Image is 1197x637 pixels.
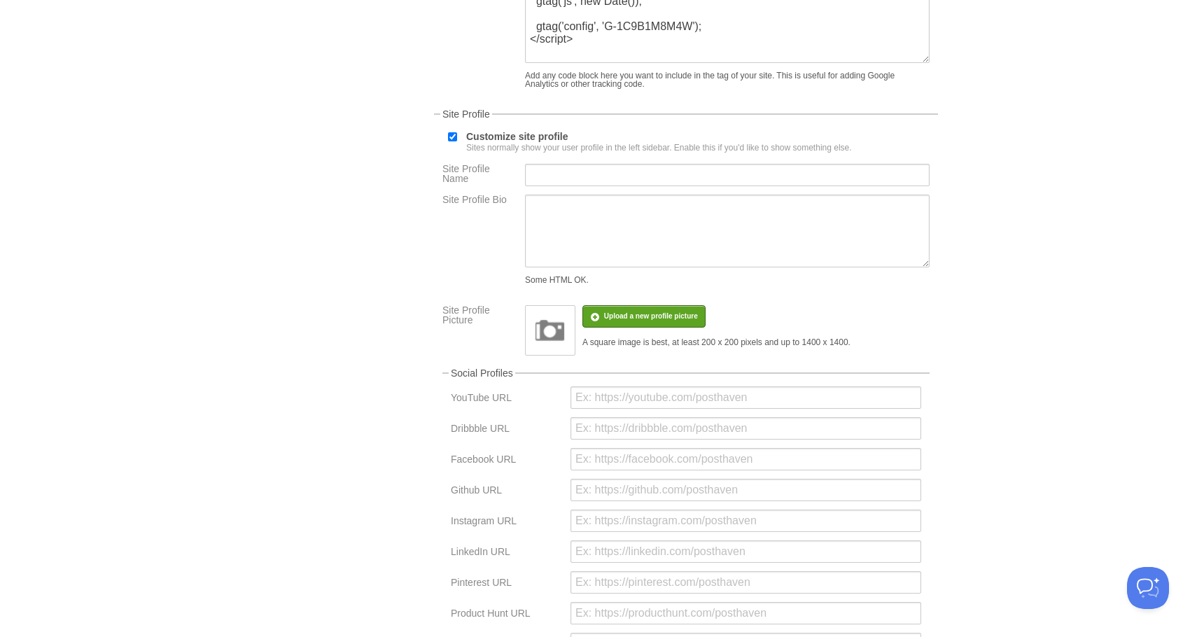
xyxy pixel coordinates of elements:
iframe: Help Scout Beacon - Open [1127,567,1169,609]
label: Customize site profile [466,132,852,152]
span: Upload a new profile picture [604,312,698,320]
input: Ex: https://dribbble.com/posthaven [570,417,921,440]
label: Github URL [451,485,562,498]
input: Ex: https://pinterest.com/posthaven [570,571,921,594]
input: Ex: https://github.com/posthaven [570,479,921,501]
label: Facebook URL [451,454,562,468]
label: Instagram URL [451,516,562,529]
label: Site Profile Bio [442,195,517,208]
div: Add any code block here you want to include in the tag of your site. This is useful for adding Go... [525,71,930,88]
input: Ex: https://instagram.com/posthaven [570,510,921,532]
input: Ex: https://facebook.com/posthaven [570,448,921,470]
legend: Social Profiles [449,368,515,378]
label: YouTube URL [451,393,562,406]
div: Some HTML OK. [525,276,930,284]
label: Site Profile Name [442,164,517,187]
div: A square image is best, at least 200 x 200 pixels and up to 1400 x 1400. [582,338,850,346]
label: Dribbble URL [451,423,562,437]
label: Site Profile Picture [442,305,517,328]
label: LinkedIn URL [451,547,562,560]
input: Ex: https://producthunt.com/posthaven [570,602,921,624]
div: Sites normally show your user profile in the left sidebar. Enable this if you'd like to show some... [466,143,852,152]
img: image.png [529,309,571,351]
input: Ex: https://youtube.com/posthaven [570,386,921,409]
label: Pinterest URL [451,577,562,591]
label: Product Hunt URL [451,608,562,622]
legend: Site Profile [440,109,492,119]
input: Ex: https://linkedin.com/posthaven [570,540,921,563]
